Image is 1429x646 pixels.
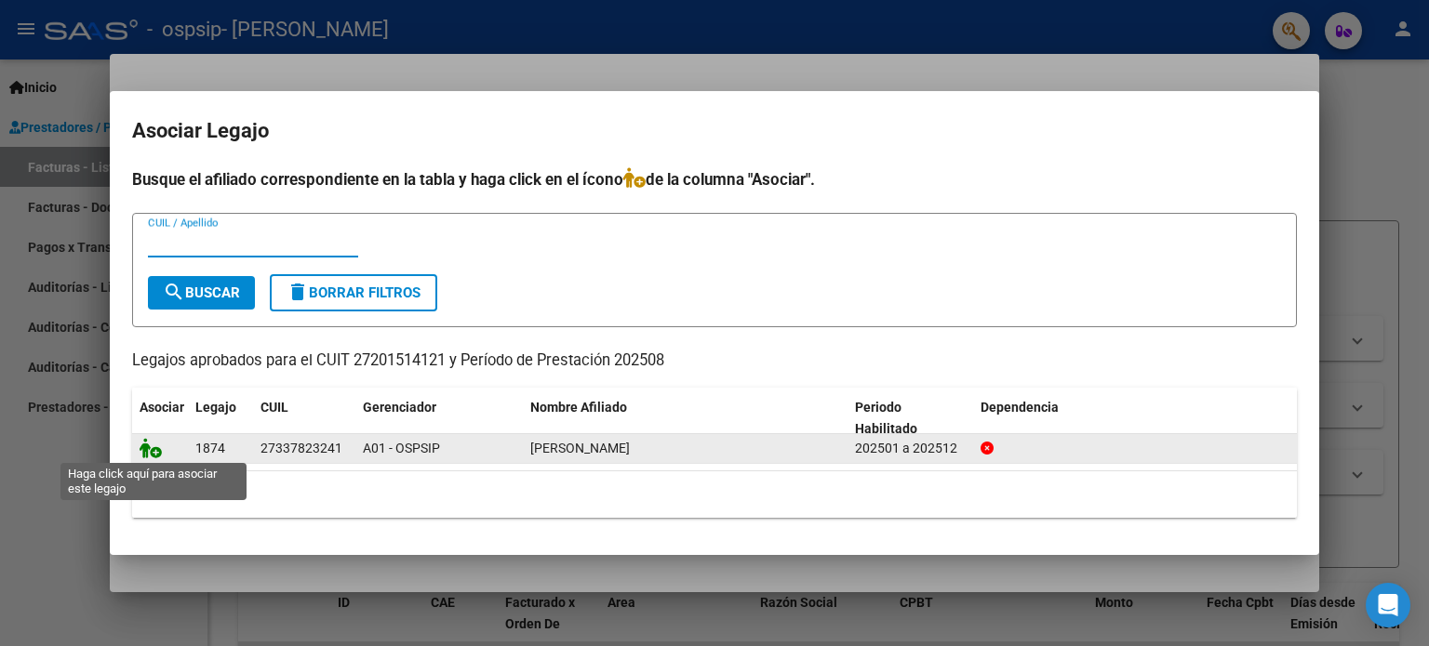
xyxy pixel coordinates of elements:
[132,167,1297,191] h4: Busque el afiliado correspondiente en la tabla y haga click en el ícono de la columna "Asociar".
[855,400,917,436] span: Periodo Habilitado
[132,113,1297,149] h2: Asociar Legajo
[132,388,188,449] datatable-header-cell: Asociar
[287,284,421,301] span: Borrar Filtros
[287,281,309,303] mat-icon: delete
[148,276,255,310] button: Buscar
[530,441,630,455] span: FERRANDO SABRINA SOLEDAD
[363,400,436,415] span: Gerenciador
[523,388,848,449] datatable-header-cell: Nombre Afiliado
[253,388,355,449] datatable-header-cell: CUIL
[848,388,973,449] datatable-header-cell: Periodo Habilitado
[363,441,440,455] span: A01 - OSPSIP
[195,441,225,455] span: 1874
[973,388,1298,449] datatable-header-cell: Dependencia
[163,284,240,301] span: Buscar
[132,471,1297,518] div: 1 registros
[1366,583,1410,627] div: Open Intercom Messenger
[530,400,627,415] span: Nombre Afiliado
[355,388,523,449] datatable-header-cell: Gerenciador
[132,349,1297,373] p: Legajos aprobados para el CUIT 27201514121 y Período de Prestación 202508
[163,281,185,303] mat-icon: search
[140,400,184,415] span: Asociar
[270,274,437,311] button: Borrar Filtros
[195,400,236,415] span: Legajo
[260,400,288,415] span: CUIL
[260,438,342,459] div: 27337823241
[855,438,966,459] div: 202501 a 202512
[981,400,1059,415] span: Dependencia
[188,388,253,449] datatable-header-cell: Legajo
